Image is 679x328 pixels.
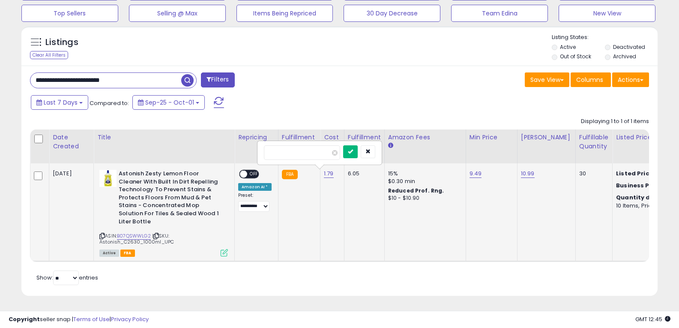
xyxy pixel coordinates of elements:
[525,72,569,87] button: Save View
[282,133,317,142] div: Fulfillment
[73,315,110,323] a: Terms of Use
[201,72,234,87] button: Filters
[45,36,78,48] h5: Listings
[31,95,88,110] button: Last 7 Days
[388,133,462,142] div: Amazon Fees
[344,5,440,22] button: 30 Day Decrease
[9,316,149,324] div: seller snap | |
[579,133,609,151] div: Fulfillable Quantity
[99,232,174,245] span: | SKU: Astonish_C2630_1000ml_UPC
[36,274,98,282] span: Show: entries
[521,169,535,178] a: 10.99
[388,187,444,194] b: Reduced Prof. Rng.
[388,170,459,178] div: 15%
[451,5,548,22] button: Team Edina
[117,232,151,240] a: B07QSWWLG2
[44,98,78,107] span: Last 7 Days
[576,75,603,84] span: Columns
[560,43,576,51] label: Active
[99,170,228,256] div: ASIN:
[559,5,655,22] button: New View
[552,33,658,42] p: Listing States:
[119,170,223,228] b: Astonish Zesty Lemon Floor Cleaner With Built In Dirt Repelling Technology To Prevent Stains & Pr...
[616,169,655,178] b: Listed Price:
[30,51,68,59] div: Clear All Filters
[238,133,275,142] div: Repricing
[388,195,459,202] div: $10 - $10.90
[521,133,572,142] div: [PERSON_NAME]
[9,315,40,323] strong: Copyright
[238,193,272,212] div: Preset:
[324,169,334,178] a: 1.79
[145,98,194,107] span: Sep-25 - Oct-01
[90,99,129,107] span: Compared to:
[53,133,90,151] div: Date Created
[21,5,118,22] button: Top Sellers
[571,72,611,87] button: Columns
[282,170,298,179] small: FBA
[97,133,231,142] div: Title
[132,95,205,110] button: Sep-25 - Oct-01
[247,171,261,178] span: OFF
[348,170,378,178] div: 6.05
[99,170,117,187] img: 31Na4TveIDL._SL40_.jpg
[613,43,645,51] label: Deactivated
[579,170,606,178] div: 30
[53,170,87,178] div: [DATE]
[635,315,670,323] span: 2025-10-9 12:45 GMT
[111,315,149,323] a: Privacy Policy
[238,183,272,191] div: Amazon AI *
[99,250,119,257] span: All listings currently available for purchase on Amazon
[324,133,341,142] div: Cost
[129,5,226,22] button: Selling @ Max
[581,117,649,126] div: Displaying 1 to 1 of 1 items
[348,133,381,151] div: Fulfillment Cost
[612,72,649,87] button: Actions
[388,142,393,150] small: Amazon Fees.
[616,193,678,202] b: Quantity discounts
[236,5,333,22] button: Items Being Repriced
[470,133,514,142] div: Min Price
[613,53,636,60] label: Archived
[388,178,459,185] div: $0.30 min
[616,181,663,190] b: Business Price:
[120,250,135,257] span: FBA
[470,169,482,178] a: 9.49
[560,53,591,60] label: Out of Stock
